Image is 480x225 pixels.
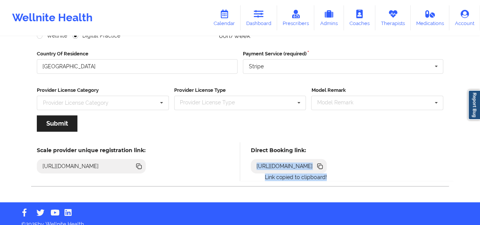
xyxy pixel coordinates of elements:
a: Therapists [375,5,411,30]
label: Digital Practice [72,33,120,39]
h5: Scale provider unique registration link: [37,147,146,154]
a: Calendar [208,5,241,30]
a: Account [449,5,480,30]
div: Stripe [249,64,264,69]
h5: Direct Booking link: [251,147,327,154]
div: Provider License Category [43,100,109,105]
a: Dashboard [241,5,277,30]
div: Provider License Type [178,98,246,107]
p: Link copied to clipboard! [251,173,327,181]
a: Coaches [344,5,375,30]
label: Wellnite [37,33,67,39]
label: Payment Service (required) [243,50,444,58]
div: [URL][DOMAIN_NAME] [253,162,316,170]
div: 60h/week [219,32,329,39]
a: Prescribers [277,5,315,30]
a: Medications [411,5,450,30]
label: Country Of Residence [37,50,238,58]
div: Model Remark [315,98,364,107]
a: Report Bug [468,90,480,120]
button: Submit [37,115,77,132]
a: Admins [314,5,344,30]
label: Model Remark [311,87,443,94]
label: Provider License Type [174,87,306,94]
div: [URL][DOMAIN_NAME] [39,162,102,170]
label: Provider License Category [37,87,169,94]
